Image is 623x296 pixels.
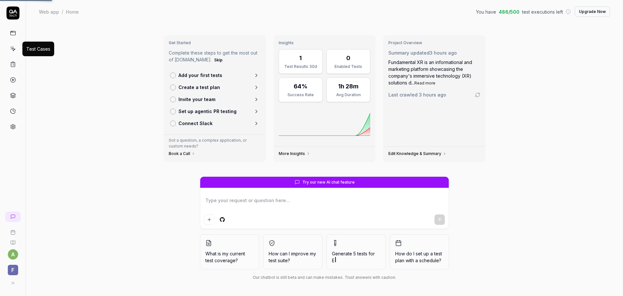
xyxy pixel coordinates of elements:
a: Book a Call [169,151,195,156]
a: Add your first tests [167,69,262,81]
span: test executions left [522,8,563,15]
div: Avg Duration [331,92,366,98]
a: Set up agentic PR testing [167,105,262,117]
p: Create a test plan [178,84,220,91]
button: a [8,249,18,260]
div: Success Rate [283,92,318,98]
a: Create a test plan [167,81,262,93]
p: Set up agentic PR testing [178,108,237,115]
div: Home [66,8,79,15]
button: F [3,260,23,277]
button: How can I improve my test suite? [263,234,323,269]
time: 3 hours ago [419,92,446,97]
p: Complete these steps to get the most out of [DOMAIN_NAME]. [169,49,261,64]
div: 64% [294,82,308,91]
button: How do I set up a test plan with a schedule? [390,234,449,269]
span: How do I set up a test plan with a schedule? [395,250,444,264]
span: Try our new AI chat feature [302,179,355,185]
div: Test Results 30d [283,64,318,70]
span: What is my current test coverage? [205,250,254,264]
h3: Project Overview [388,40,480,45]
a: Book a call with us [3,225,23,235]
time: 3 hours ago [430,50,457,56]
p: Connect Slack [178,120,213,127]
div: 1h 28m [338,82,359,91]
a: Go to crawling settings [475,92,480,97]
div: Test Cases [26,45,50,52]
span: Last crawled [388,91,446,98]
button: Upgrade Now [575,6,610,17]
h3: Get Started [169,40,261,45]
span: Summary updated [388,50,430,56]
div: / [62,8,63,15]
span: You have [476,8,496,15]
div: 0 [346,54,350,62]
a: Invite your team [167,93,262,105]
p: Invite your team [178,96,215,103]
button: Generate 5 tests forE [326,234,386,269]
a: Edit Knowledge & Summary [388,151,446,156]
span: 486 / 500 [499,8,519,15]
div: Enabled Tests [331,64,366,70]
a: More Insights [279,151,310,156]
div: Our chatbot is still beta and can make mistakes. Trust answers with caution. [200,275,449,280]
span: How can I improve my test suite? [269,250,317,264]
p: Got a question, a complex application, or custom needs? [169,137,261,149]
span: F [8,265,18,275]
span: Fundamental XR is an informational and marketing platform showcasing the company's immersive tech... [388,59,472,85]
a: New conversation [5,212,21,222]
span: Generate 5 tests for [332,250,380,264]
div: 1 [299,54,302,62]
div: Web app [39,8,59,15]
h3: Insights [279,40,371,45]
span: E [332,258,335,263]
a: Documentation [3,235,23,245]
button: Skip [213,56,224,64]
button: What is my current test coverage? [200,234,259,269]
button: Add attachment [204,214,214,225]
button: Read more [414,80,435,86]
a: Connect Slack [167,117,262,129]
p: Add your first tests [178,72,222,79]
